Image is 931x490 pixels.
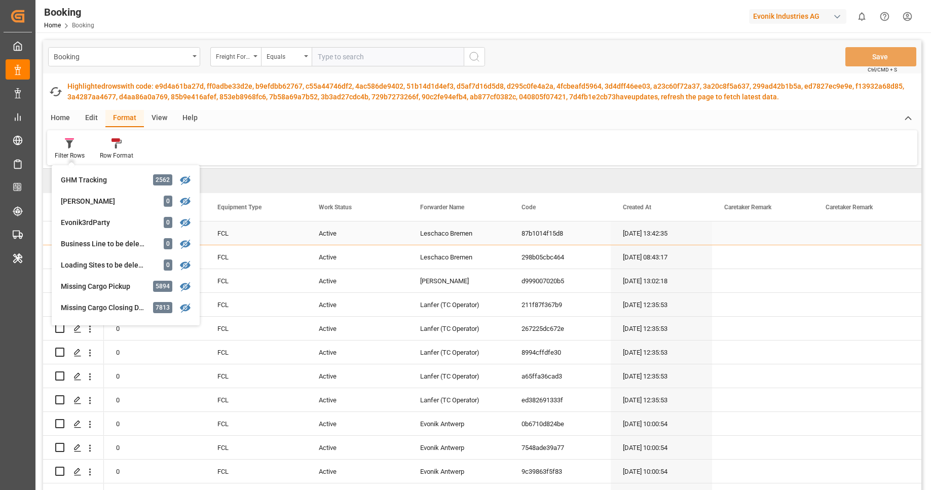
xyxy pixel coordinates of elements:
div: Active [307,436,408,459]
button: search button [464,47,485,66]
div: Active [307,221,408,245]
div: Evonik Antwerp [408,412,509,435]
div: 5894 [153,281,172,292]
div: Press SPACE to select this row. [43,388,104,412]
div: [DATE] 12:35:53 [611,317,712,340]
button: Evonik Industries AG [749,7,850,26]
div: Press SPACE to select this row. [43,364,104,388]
div: Press SPACE to select this row. [43,412,104,436]
div: Press SPACE to select this row. [43,317,104,341]
div: 9c39863f5f83 [509,460,611,483]
div: Press SPACE to select this row. [43,269,104,293]
div: FCL [205,388,307,411]
div: Business Line to be deleted [61,239,150,249]
div: Active [307,460,408,483]
div: 0 [104,436,205,459]
div: Active [307,317,408,340]
span: Created At [623,204,651,211]
div: Lanfer (TC Operator) [408,364,509,388]
div: Lanfer (TC Operator) [408,293,509,316]
div: View [144,110,175,127]
span: Equipment Type [217,204,262,211]
div: Press SPACE to select this row. [43,341,104,364]
div: Press SPACE to select this row. [43,293,104,317]
div: FCL [205,460,307,483]
div: Format [105,110,144,127]
div: 87b1014f15d8 [509,221,611,245]
div: Loading Sites to be deleted [61,260,150,271]
div: Active [307,412,408,435]
div: Booking [54,50,189,62]
button: open menu [210,47,261,66]
button: show 0 new notifications [850,5,873,28]
div: Press SPACE to select this row. [43,436,104,460]
button: Help Center [873,5,896,28]
div: Active [307,341,408,364]
div: GHM Tracking [61,175,150,185]
div: Evonik Antwerp [408,460,509,483]
div: 0 [104,460,205,483]
div: Lanfer (TC Operator) [408,341,509,364]
input: Type to search [312,47,464,66]
div: Home [43,110,78,127]
div: 211f87f367b9 [509,293,611,316]
div: 7548ade39a77 [509,436,611,459]
div: 0 [104,317,205,340]
div: 0 [104,412,205,435]
span: have [616,93,631,101]
span: Code [522,204,536,211]
div: Lanfer (TC Operator) [408,317,509,340]
div: [DATE] 12:35:53 [611,293,712,316]
div: FCL [205,436,307,459]
div: 0b6710d824be [509,412,611,435]
div: 0 [164,238,172,249]
div: Equals [267,50,301,61]
div: 0 [164,196,172,207]
a: Home [44,22,61,29]
div: 0 [164,217,172,228]
button: open menu [261,47,312,66]
div: 8994cffdfe30 [509,341,611,364]
div: [DATE] 13:02:18 [611,269,712,292]
div: Highlighted with code: e9d4a61ba27d, ff0adbe33d2e, b9efdbb62767, c55a44746df2, 4ac586de9402, 51b1... [67,81,906,102]
div: ed382691333f [509,388,611,411]
div: Press SPACE to select this row. [43,245,104,269]
div: Evonik Antwerp [408,436,509,459]
div: [PERSON_NAME] [61,196,150,207]
div: Edit [78,110,105,127]
div: Active [307,269,408,292]
div: [DATE] 10:00:54 [611,412,712,435]
div: Evonik3rdParty [61,217,150,228]
div: 0 [164,259,172,271]
span: Ctrl/CMD + S [868,66,897,73]
div: 298b05cbc464 [509,245,611,269]
div: Active [307,293,408,316]
div: FCL [205,317,307,340]
div: [DATE] 12:35:53 [611,341,712,364]
div: d999007020b5 [509,269,611,292]
div: [DATE] 10:00:54 [611,436,712,459]
div: 2562 [153,174,172,185]
div: 267225dc672e [509,317,611,340]
div: Leschaco Bremen [408,245,509,269]
div: [DATE] 12:35:53 [611,364,712,388]
div: FCL [205,412,307,435]
div: Freight Forwarder's Reference No. [216,50,250,61]
div: Evonik Industries AG [749,9,846,24]
span: Work Status [319,204,352,211]
div: Booking [44,5,94,20]
div: [DATE] 13:42:35 [611,221,712,245]
div: Filter Rows [55,151,85,160]
div: Press SPACE to select this row. [43,221,104,245]
div: 0 [104,364,205,388]
div: FCL [205,221,307,245]
span: Forwarder Name [420,204,464,211]
div: FCL [205,269,307,292]
span: rows [105,82,121,90]
div: Active [307,388,408,411]
div: [PERSON_NAME] [408,269,509,292]
button: Save [845,47,916,66]
div: FCL [205,364,307,388]
div: 0 [104,388,205,411]
div: Leschaco Bremen [408,221,509,245]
